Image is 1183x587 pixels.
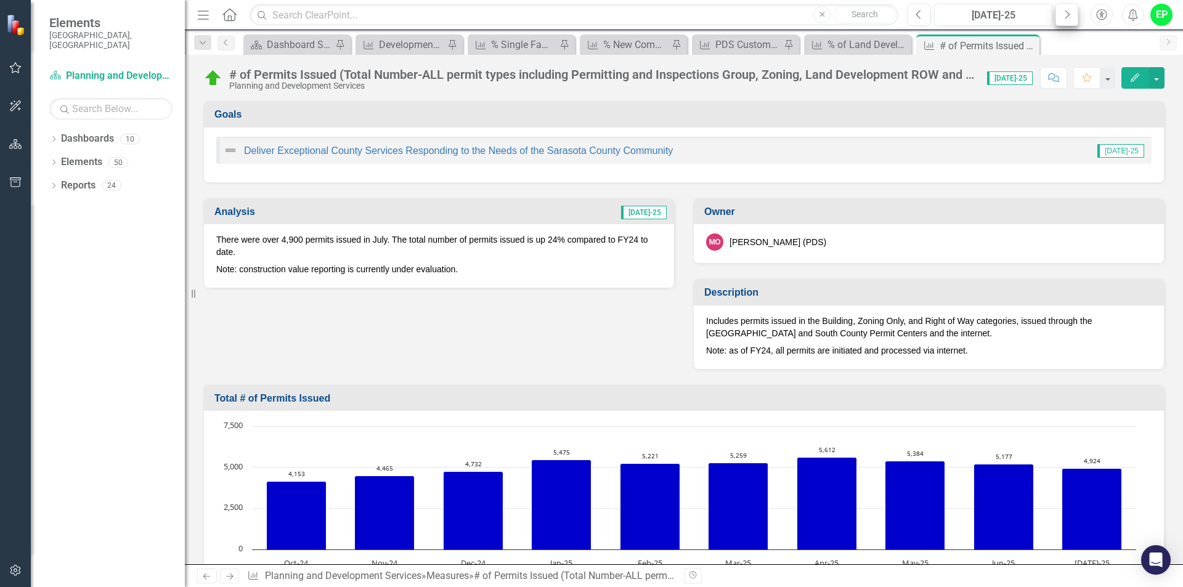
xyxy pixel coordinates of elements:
[695,37,781,52] a: PDS Customer Service (Copy) w/ Accela
[355,476,415,550] path: Nov-24, 4,465. Actual.
[621,206,667,219] span: [DATE]-25
[709,463,768,550] path: Mar-25, 5,259. Actual.
[61,155,102,169] a: Elements
[246,37,332,52] a: Dashboard Snapshot
[1150,4,1173,26] button: EP
[706,233,723,251] div: MO
[852,9,878,19] span: Search
[1097,144,1144,158] span: [DATE]-25
[715,37,781,52] div: PDS Customer Service (Copy) w/ Accela
[244,145,673,156] a: Deliver Exceptional County Services Responding to the Needs of the Sarasota County Community
[620,464,680,550] path: Feb-25, 5,221. Actual.
[216,261,662,275] p: Note: construction value reporting is currently under evaluation.
[120,134,140,144] div: 10
[359,37,444,52] a: Development Trends
[706,342,1152,357] p: Note: as of FY24, all permits are initiated and processed via internet.
[224,461,243,472] text: 5,000
[532,460,591,550] path: Jan-25, 5,475. Actual.
[379,37,444,52] div: Development Trends
[815,557,839,569] text: Apr-25
[376,464,393,472] text: 4,465
[1084,456,1100,465] text: 4,924
[1075,557,1110,569] text: [DATE]-25
[461,557,486,569] text: Dec-24
[730,236,826,248] div: [PERSON_NAME] (PDS)
[938,8,1048,23] div: [DATE]-25
[706,315,1152,342] p: Includes permits issued in the Building, Zoning Only, and Right of Way categories, issued through...
[238,543,243,554] text: 0
[991,557,1015,569] text: Jun-25
[827,37,908,52] div: % of Land Development On Time Reviews
[214,109,1158,120] h3: Goals
[934,4,1052,26] button: [DATE]-25
[704,206,1158,217] h3: Owner
[288,469,305,478] text: 4,153
[819,445,835,454] text: 5,612
[61,132,114,146] a: Dashboards
[426,570,469,581] a: Measures
[834,6,895,23] button: Search
[214,393,1158,404] h3: Total # of Permits Issued
[229,81,975,91] div: Planning and Development Services
[224,419,243,431] text: 7,500
[214,206,425,217] h3: Analysis
[265,570,421,581] a: Planning and Development Services
[987,71,1033,85] span: [DATE]-25
[267,37,332,52] div: Dashboard Snapshot
[284,557,309,569] text: Oct-24
[907,449,924,458] text: 5,384
[102,180,121,191] div: 24
[49,30,173,51] small: [GEOGRAPHIC_DATA], [GEOGRAPHIC_DATA]
[6,13,29,36] img: ClearPoint Strategy
[1062,469,1122,550] path: Jul-25, 4,924. Actual.
[471,37,556,52] a: % Single Family Residential Permit Reviews On Time Monthly
[216,233,662,261] p: There were over 4,900 permits issued in July. The total number of permits issued is up 24% compar...
[725,557,751,569] text: Mar-25
[250,4,898,26] input: Search ClearPoint...
[108,157,128,168] div: 50
[642,451,659,460] text: 5,221
[61,179,96,193] a: Reports
[996,452,1012,461] text: 5,177
[885,461,945,550] path: May-25, 5,384. Actual.
[1141,545,1171,575] div: Open Intercom Messenger
[49,15,173,30] span: Elements
[491,37,556,52] div: % Single Family Residential Permit Reviews On Time Monthly
[704,287,1158,298] h3: Description
[807,37,908,52] a: % of Land Development On Time Reviews
[583,37,669,52] a: % New Commercial On Time Reviews Monthly
[603,37,669,52] div: % New Commercial On Time Reviews Monthly
[549,557,572,569] text: Jan-25
[247,569,675,583] div: » »
[474,570,1162,581] div: # of Permits Issued (Total Number-ALL permit types including Permitting and Inspections Group, Zo...
[940,38,1036,54] div: # of Permits Issued (Total Number-ALL permit types including Permitting and Inspections Group, Zo...
[267,482,327,550] path: Oct-24, 4,153. Actual.
[730,451,747,459] text: 5,259
[638,557,662,569] text: Feb-25
[223,143,238,158] img: Not Defined
[444,472,503,550] path: Dec-24, 4,732. Actual.
[229,68,975,81] div: # of Permits Issued (Total Number-ALL permit types including Permitting and Inspections Group, Zo...
[224,501,243,512] text: 2,500
[49,98,173,119] input: Search Below...
[553,448,570,456] text: 5,475
[203,68,223,88] img: On Target
[465,459,482,468] text: 4,732
[797,458,857,550] path: Apr-25, 5,612. Actual.
[372,557,398,569] text: Nov-24
[902,557,929,569] text: May-25
[49,69,173,83] a: Planning and Development Services
[974,464,1034,550] path: Jun-25, 5,177. Actual.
